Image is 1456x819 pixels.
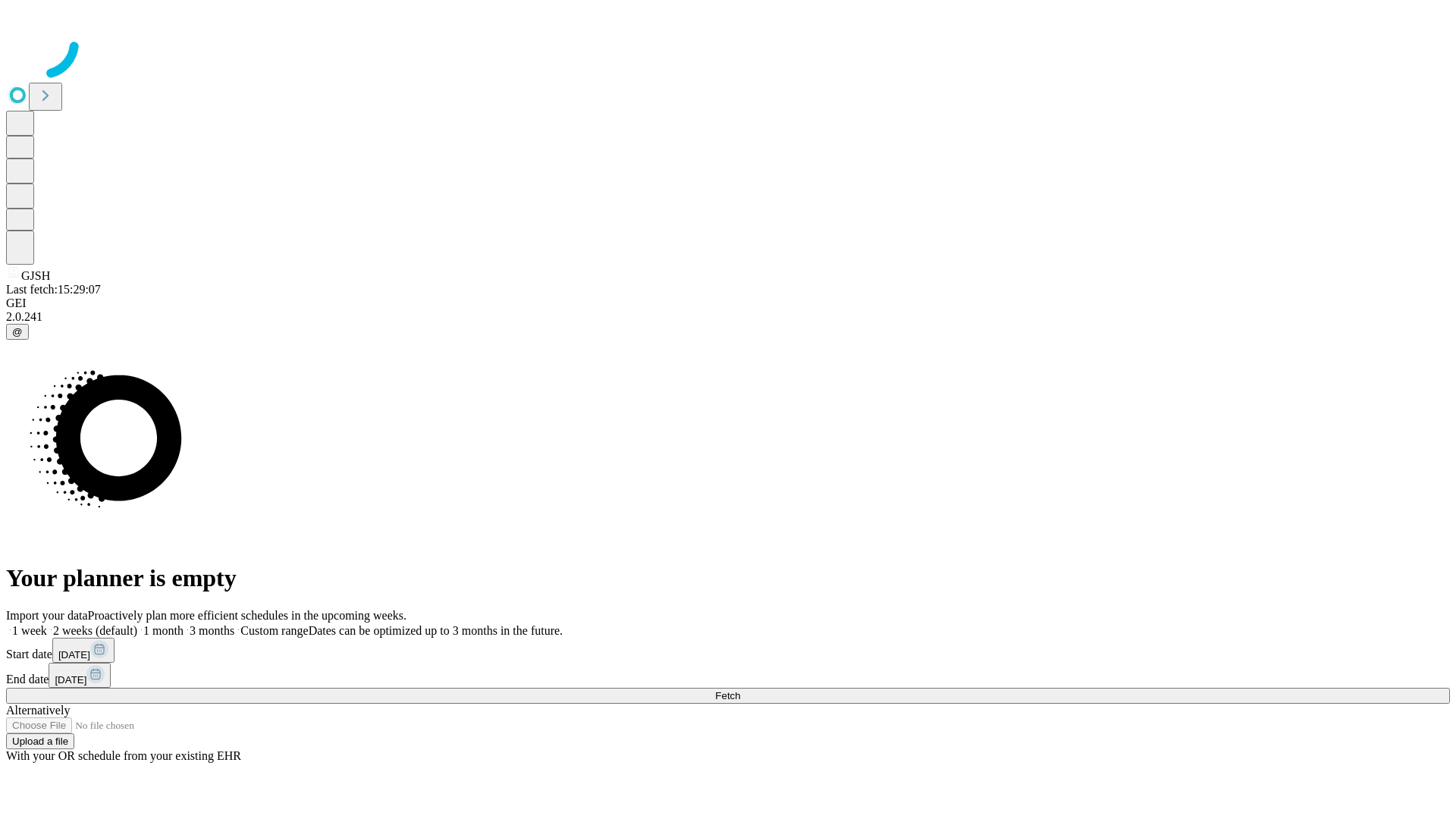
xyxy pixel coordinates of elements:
[715,690,740,701] span: Fetch
[6,310,1450,324] div: 2.0.241
[6,297,1450,310] div: GEI
[88,609,406,622] span: Proactively plan more efficient schedules in the upcoming weeks.
[12,326,23,337] span: @
[240,624,308,637] span: Custom range
[49,663,111,688] button: [DATE]
[6,749,241,762] span: With your OR schedule from your existing EHR
[6,704,70,717] span: Alternatively
[6,609,88,622] span: Import your data
[6,663,1450,688] div: End date
[58,649,90,661] span: [DATE]
[6,283,101,296] span: Last fetch: 15:29:07
[309,624,563,637] span: Dates can be optimized up to 3 months in the future.
[6,324,29,340] button: @
[190,624,234,637] span: 3 months
[21,269,50,282] span: GJSH
[143,624,184,637] span: 1 month
[53,624,137,637] span: 2 weeks (default)
[55,674,86,686] span: [DATE]
[6,564,1450,592] h1: Your planner is empty
[6,688,1450,704] button: Fetch
[52,638,115,663] button: [DATE]
[6,733,74,749] button: Upload a file
[12,624,47,637] span: 1 week
[6,638,1450,663] div: Start date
